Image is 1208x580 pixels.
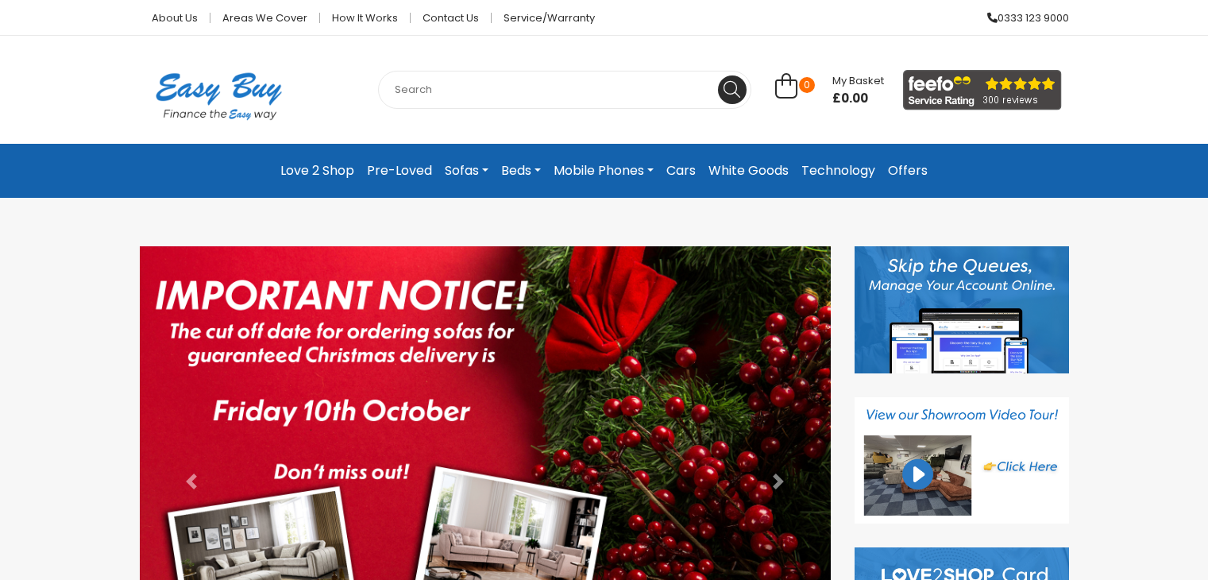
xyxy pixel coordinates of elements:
[832,91,884,106] span: £0.00
[882,157,934,185] a: Offers
[660,157,702,185] a: Cars
[438,157,495,185] a: Sofas
[975,13,1069,23] a: 0333 123 9000
[832,73,884,88] span: My Basket
[495,157,547,185] a: Beds
[140,52,298,141] img: Easy Buy
[775,82,884,100] a: 0 My Basket £0.00
[855,397,1069,524] img: Showroom Video
[702,157,795,185] a: White Goods
[210,13,320,23] a: Areas we cover
[903,70,1062,110] img: feefo_logo
[795,157,882,185] a: Technology
[140,13,210,23] a: About Us
[378,71,751,109] input: Search
[411,13,492,23] a: Contact Us
[799,77,815,93] span: 0
[361,157,438,185] a: Pre-Loved
[855,246,1069,373] img: Discover our App
[320,13,411,23] a: How it works
[492,13,595,23] a: Service/Warranty
[274,157,361,185] a: Love 2 Shop
[547,157,660,185] a: Mobile Phones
